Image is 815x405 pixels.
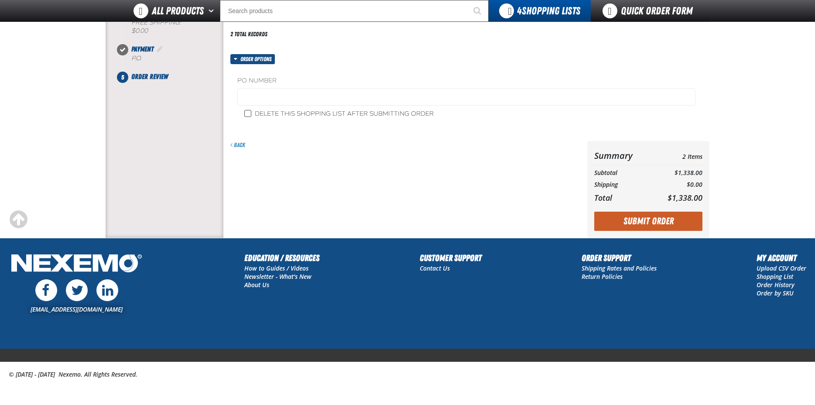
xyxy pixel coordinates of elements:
input: Delete this shopping list after submitting order [244,110,251,117]
a: [EMAIL_ADDRESS][DOMAIN_NAME] [31,305,123,313]
th: Total [594,191,651,205]
span: All Products [152,3,204,19]
th: Summary [594,148,651,163]
span: Shopping Lists [517,5,580,17]
a: Upload CSV Order [757,264,806,272]
span: $1,338.00 [668,192,702,203]
div: Scroll to the top [9,210,28,229]
div: Free Shipping: [131,19,223,35]
label: PO Number [237,77,695,85]
span: Order options [240,54,275,64]
strong: $0.00 [131,27,148,34]
a: About Us [244,281,269,289]
a: Order History [757,281,794,289]
h2: Education / Resources [244,251,319,264]
button: Submit Order [594,212,702,231]
a: Shipping Rates and Policies [582,264,657,272]
a: Back [230,141,245,148]
label: Delete this shopping list after submitting order [244,110,434,118]
td: $1,338.00 [651,167,702,179]
h2: Customer Support [420,251,482,264]
strong: 4 [517,5,522,17]
th: Subtotal [594,167,651,179]
li: Order Review. Step 5 of 5. Not Completed [123,72,223,82]
span: Order Review [131,72,168,81]
button: Order options [230,54,275,64]
a: How to Guides / Videos [244,264,308,272]
span: Payment [131,45,154,53]
a: Contact Us [420,264,450,272]
td: 2 Items [651,148,702,163]
h2: Order Support [582,251,657,264]
li: Payment. Step 4 of 5. Completed [123,44,223,72]
a: Newsletter - What's New [244,272,312,281]
span: 5 [117,72,128,83]
a: Edit Payment [155,45,164,53]
a: Return Policies [582,272,623,281]
li: Shipping Method. Step 3 of 5. Completed [123,8,223,44]
td: $0.00 [651,179,702,191]
th: Shipping [594,179,651,191]
img: Nexemo Logo [9,251,144,277]
div: P.O. [131,55,223,63]
h2: My Account [757,251,806,264]
a: Shopping List [757,272,793,281]
a: Order by SKU [757,289,794,297]
div: 2 total records [230,30,267,38]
